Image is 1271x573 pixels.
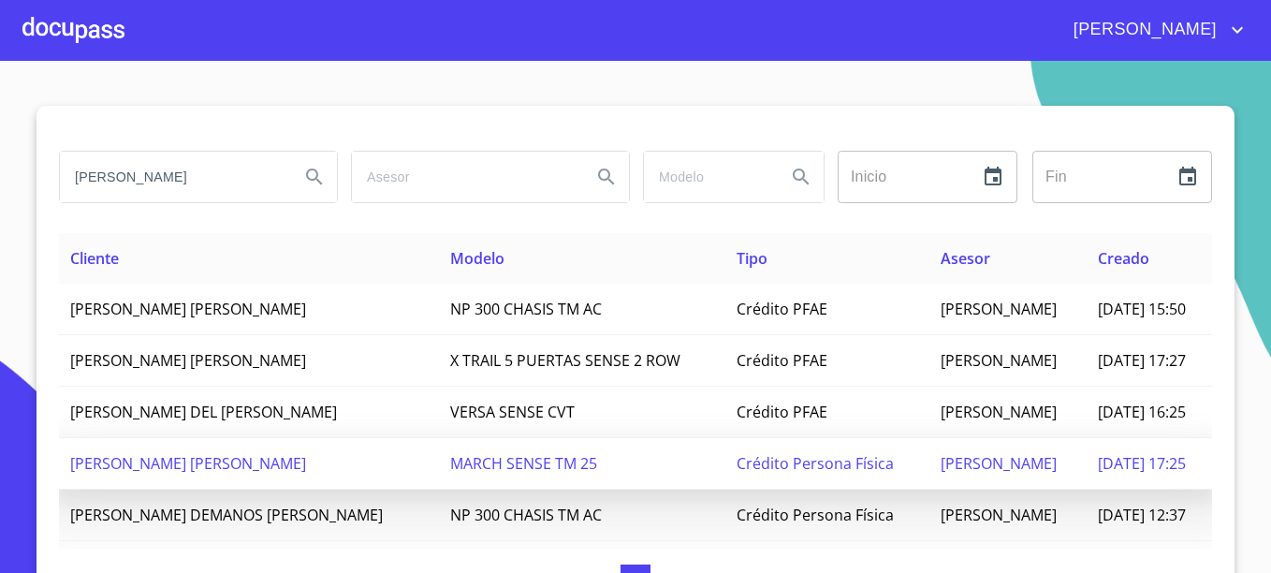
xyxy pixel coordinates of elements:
[584,154,629,199] button: Search
[70,505,383,525] span: [PERSON_NAME] DEMANOS [PERSON_NAME]
[737,248,767,269] span: Tipo
[737,505,894,525] span: Crédito Persona Física
[779,154,824,199] button: Search
[941,505,1057,525] span: [PERSON_NAME]
[450,299,602,319] span: NP 300 CHASIS TM AC
[941,453,1057,474] span: [PERSON_NAME]
[1098,248,1149,269] span: Creado
[1098,299,1186,319] span: [DATE] 15:50
[1098,453,1186,474] span: [DATE] 17:25
[60,152,285,202] input: search
[70,453,306,474] span: [PERSON_NAME] [PERSON_NAME]
[737,402,827,422] span: Crédito PFAE
[450,453,597,474] span: MARCH SENSE TM 25
[450,350,680,371] span: X TRAIL 5 PUERTAS SENSE 2 ROW
[737,350,827,371] span: Crédito PFAE
[450,505,602,525] span: NP 300 CHASIS TM AC
[450,248,504,269] span: Modelo
[1059,15,1226,45] span: [PERSON_NAME]
[941,248,990,269] span: Asesor
[450,402,575,422] span: VERSA SENSE CVT
[1098,350,1186,371] span: [DATE] 17:27
[737,299,827,319] span: Crédito PFAE
[941,350,1057,371] span: [PERSON_NAME]
[941,299,1057,319] span: [PERSON_NAME]
[737,453,894,474] span: Crédito Persona Física
[70,350,306,371] span: [PERSON_NAME] [PERSON_NAME]
[644,152,771,202] input: search
[70,299,306,319] span: [PERSON_NAME] [PERSON_NAME]
[941,402,1057,422] span: [PERSON_NAME]
[70,402,337,422] span: [PERSON_NAME] DEL [PERSON_NAME]
[1098,505,1186,525] span: [DATE] 12:37
[1098,402,1186,422] span: [DATE] 16:25
[1059,15,1249,45] button: account of current user
[70,248,119,269] span: Cliente
[292,154,337,199] button: Search
[352,152,577,202] input: search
